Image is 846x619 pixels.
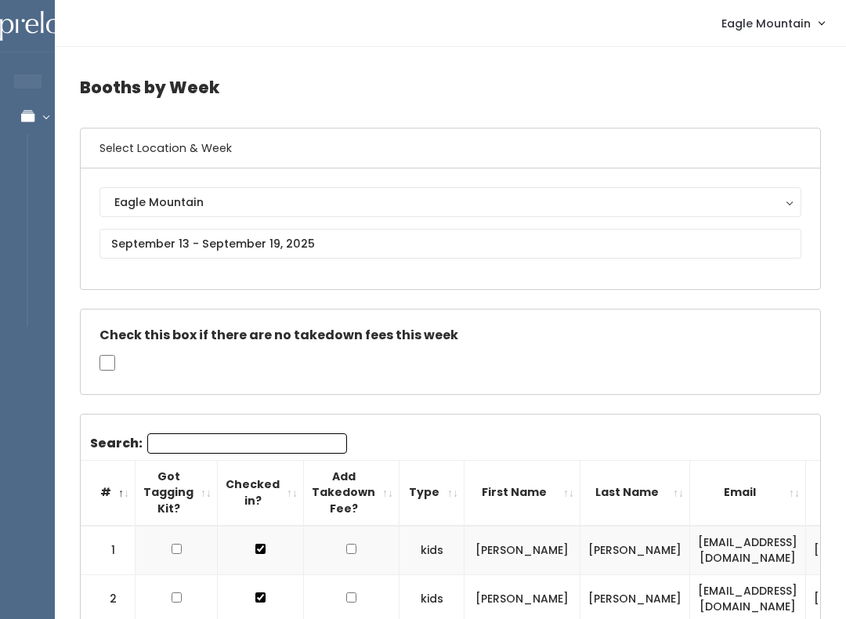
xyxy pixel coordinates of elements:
[147,433,347,454] input: Search:
[81,460,136,525] th: #: activate to sort column descending
[136,460,218,525] th: Got Tagging Kit?: activate to sort column ascending
[465,526,580,575] td: [PERSON_NAME]
[690,460,806,525] th: Email: activate to sort column ascending
[580,526,690,575] td: [PERSON_NAME]
[304,460,399,525] th: Add Takedown Fee?: activate to sort column ascending
[99,328,801,342] h5: Check this box if there are no takedown fees this week
[80,66,821,109] h4: Booths by Week
[706,6,840,40] a: Eagle Mountain
[465,460,580,525] th: First Name: activate to sort column ascending
[580,460,690,525] th: Last Name: activate to sort column ascending
[114,194,786,211] div: Eagle Mountain
[218,460,304,525] th: Checked in?: activate to sort column ascending
[99,229,801,259] input: September 13 - September 19, 2025
[81,129,820,168] h6: Select Location & Week
[90,433,347,454] label: Search:
[81,526,136,575] td: 1
[99,187,801,217] button: Eagle Mountain
[690,526,806,575] td: [EMAIL_ADDRESS][DOMAIN_NAME]
[399,526,465,575] td: kids
[721,15,811,32] span: Eagle Mountain
[399,460,465,525] th: Type: activate to sort column ascending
